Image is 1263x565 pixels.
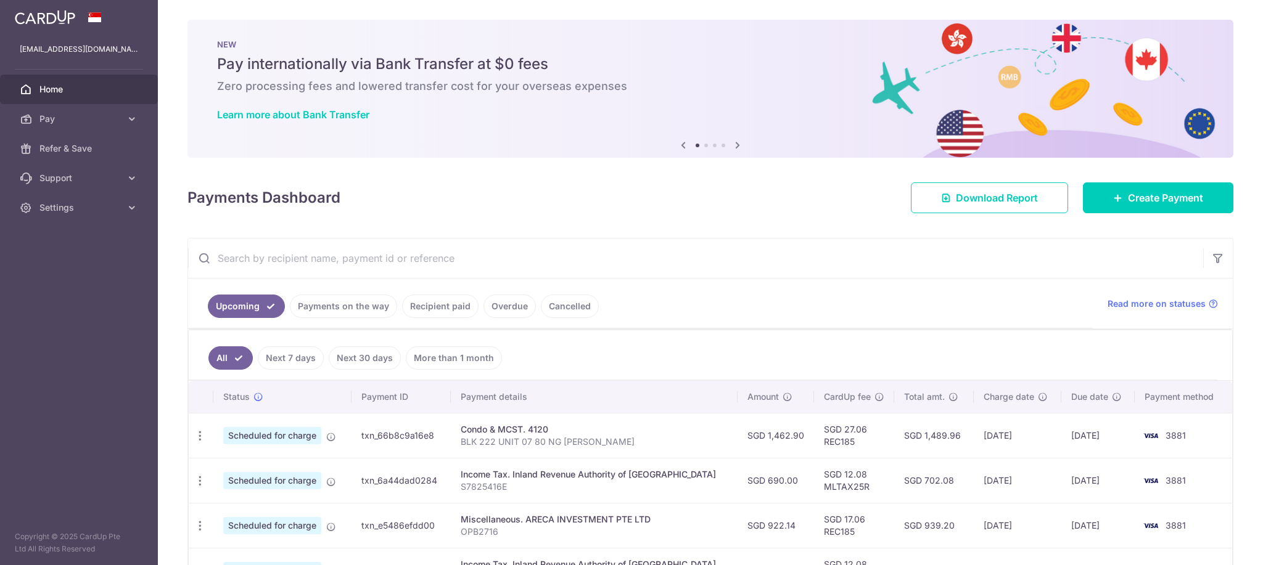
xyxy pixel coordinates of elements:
[39,83,121,96] span: Home
[974,458,1061,503] td: [DATE]
[208,295,285,318] a: Upcoming
[894,413,974,458] td: SGD 1,489.96
[39,142,121,155] span: Refer & Save
[956,190,1038,205] span: Download Report
[223,517,321,534] span: Scheduled for charge
[461,513,728,526] div: Miscellaneous. ARECA INVESTMENT PTE LTD
[904,391,945,403] span: Total amt.
[187,187,340,209] h4: Payments Dashboard
[1061,503,1135,548] td: [DATE]
[352,458,451,503] td: txn_6a44dad0284
[1166,475,1186,486] span: 3881
[188,238,1203,278] input: Search by recipient name, payment id or reference
[461,481,728,493] p: S7825416E
[20,43,138,55] p: [EMAIL_ADDRESS][DOMAIN_NAME]
[406,346,502,370] a: More than 1 month
[738,458,814,503] td: SGD 690.00
[974,413,1061,458] td: [DATE]
[1166,430,1186,441] span: 3881
[208,346,253,370] a: All
[824,391,871,403] span: CardUp fee
[39,172,121,184] span: Support
[1138,473,1163,488] img: Bank Card
[217,54,1204,74] h5: Pay internationally via Bank Transfer at $0 fees
[223,472,321,489] span: Scheduled for charge
[402,295,479,318] a: Recipient paid
[1128,190,1203,205] span: Create Payment
[217,108,369,121] a: Learn more about Bank Transfer
[814,458,894,503] td: SGD 12.08 MLTAX25R
[1138,428,1163,443] img: Bank Card
[290,295,397,318] a: Payments on the way
[894,503,974,548] td: SGD 939.20
[451,381,738,413] th: Payment details
[39,201,121,214] span: Settings
[738,503,814,548] td: SGD 922.14
[217,79,1204,94] h6: Zero processing fees and lowered transfer cost for your overseas expenses
[1071,391,1108,403] span: Due date
[352,503,451,548] td: txn_e5486efdd00
[974,503,1061,548] td: [DATE]
[352,413,451,458] td: txn_66b8c9a16e8
[39,113,121,125] span: Pay
[223,427,321,444] span: Scheduled for charge
[1061,458,1135,503] td: [DATE]
[461,468,728,481] div: Income Tax. Inland Revenue Authority of [GEOGRAPHIC_DATA]
[461,436,728,448] p: BLK 222 UNIT 07 80 NG [PERSON_NAME]
[1108,298,1206,310] span: Read more on statuses
[461,423,728,436] div: Condo & MCST. 4120
[1138,518,1163,533] img: Bank Card
[483,295,536,318] a: Overdue
[461,526,728,538] p: OPB2716
[814,413,894,458] td: SGD 27.06 REC185
[329,346,401,370] a: Next 30 days
[814,503,894,548] td: SGD 17.06 REC185
[747,391,779,403] span: Amount
[1135,381,1232,413] th: Payment method
[15,10,75,25] img: CardUp
[1166,520,1186,530] span: 3881
[1108,298,1218,310] a: Read more on statuses
[352,381,451,413] th: Payment ID
[258,346,324,370] a: Next 7 days
[217,39,1204,49] p: NEW
[911,182,1068,213] a: Download Report
[1061,413,1135,458] td: [DATE]
[223,391,250,403] span: Status
[984,391,1034,403] span: Charge date
[1083,182,1233,213] a: Create Payment
[738,413,814,458] td: SGD 1,462.90
[894,458,974,503] td: SGD 702.08
[187,20,1233,158] img: Bank transfer banner
[541,295,599,318] a: Cancelled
